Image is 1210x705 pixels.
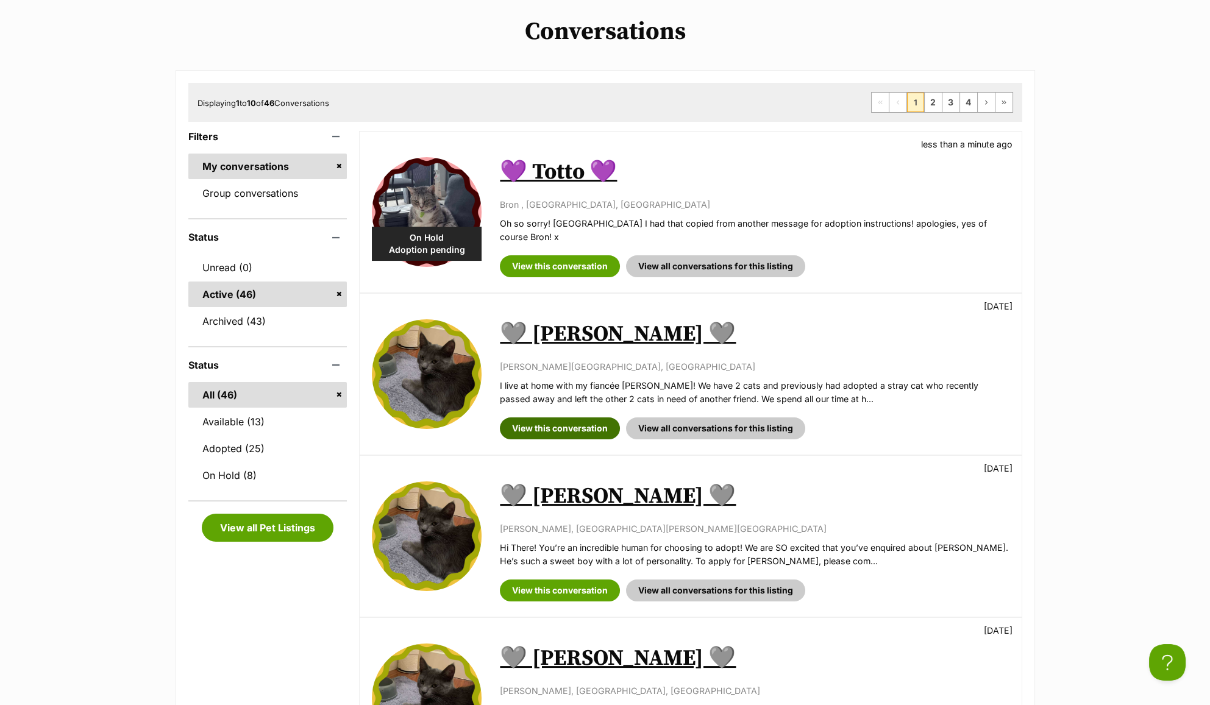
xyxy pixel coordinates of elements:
[247,98,256,108] strong: 10
[500,645,736,672] a: 🩶 [PERSON_NAME] 🩶
[188,282,347,307] a: Active (46)
[372,244,482,256] span: Adoption pending
[372,157,482,267] img: 💜 Totto 💜
[188,131,347,142] header: Filters
[871,92,1013,113] nav: Pagination
[500,684,1009,697] p: [PERSON_NAME], [GEOGRAPHIC_DATA], [GEOGRAPHIC_DATA]
[500,579,620,601] a: View this conversation
[188,255,347,280] a: Unread (0)
[500,417,620,439] a: View this conversation
[202,514,333,542] a: View all Pet Listings
[500,379,1009,405] p: I live at home with my fiancée [PERSON_NAME]! We have 2 cats and previously had adopted a stray c...
[500,321,736,348] a: 🩶 [PERSON_NAME] 🩶
[978,93,995,112] a: Next page
[500,158,617,186] a: 💜 Totto 💜
[500,198,1009,211] p: Bron , [GEOGRAPHIC_DATA], [GEOGRAPHIC_DATA]
[1149,644,1186,681] iframe: Help Scout Beacon - Open
[500,255,620,277] a: View this conversation
[236,98,240,108] strong: 1
[960,93,977,112] a: Page 4
[188,180,347,206] a: Group conversations
[500,522,1009,535] p: [PERSON_NAME], [GEOGRAPHIC_DATA][PERSON_NAME][GEOGRAPHIC_DATA]
[372,227,482,261] div: On Hold
[500,541,1009,567] p: Hi There! You’re an incredible human for choosing to adopt! We are SO excited that you’ve enquire...
[626,417,805,439] a: View all conversations for this listing
[198,98,329,108] span: Displaying to of Conversations
[921,138,1012,151] p: less than a minute ago
[925,93,942,112] a: Page 2
[372,481,482,591] img: 🩶 Nico 🩶
[188,382,347,408] a: All (46)
[188,409,347,434] a: Available (13)
[188,462,347,488] a: On Hold (8)
[984,624,1012,637] p: [DATE]
[626,579,805,601] a: View all conversations for this listing
[889,93,906,112] span: Previous page
[984,462,1012,475] p: [DATE]
[264,98,274,108] strong: 46
[942,93,959,112] a: Page 3
[872,93,889,112] span: First page
[500,483,736,510] a: 🩶 [PERSON_NAME] 🩶
[907,93,924,112] span: Page 1
[995,93,1012,112] a: Last page
[500,217,1009,243] p: Oh so sorry! [GEOGRAPHIC_DATA] I had that copied from another message for adoption instructions! ...
[984,300,1012,313] p: [DATE]
[188,436,347,461] a: Adopted (25)
[626,255,805,277] a: View all conversations for this listing
[372,319,482,429] img: 🩶 Nico 🩶
[188,232,347,243] header: Status
[188,360,347,370] header: Status
[188,308,347,334] a: Archived (43)
[188,154,347,179] a: My conversations
[500,360,1009,373] p: [PERSON_NAME][GEOGRAPHIC_DATA], [GEOGRAPHIC_DATA]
